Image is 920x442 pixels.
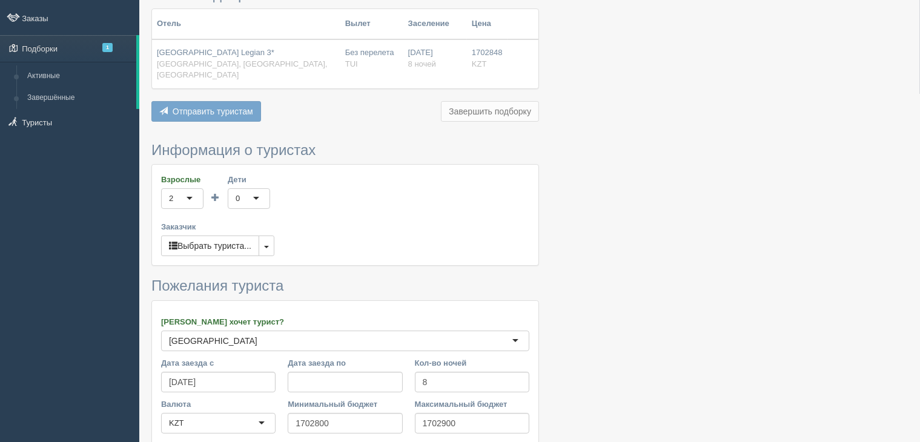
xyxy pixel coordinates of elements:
[161,357,276,369] label: Дата заезда с
[102,43,113,52] span: 1
[340,9,403,39] th: Вылет
[161,236,259,256] button: Выбрать туриста...
[345,59,358,68] span: TUI
[157,59,327,80] span: [GEOGRAPHIC_DATA], [GEOGRAPHIC_DATA], [GEOGRAPHIC_DATA]
[467,9,508,39] th: Цена
[22,65,136,87] a: Активные
[408,47,462,70] div: [DATE]
[472,48,503,57] span: 1702848
[408,59,436,68] span: 8 ночей
[152,9,340,39] th: Отель
[415,398,529,410] label: Максимальный бюджет
[236,193,240,205] div: 0
[415,357,529,369] label: Кол-во ночей
[169,335,257,347] div: [GEOGRAPHIC_DATA]
[169,193,173,205] div: 2
[288,398,402,410] label: Минимальный бюджет
[161,174,204,185] label: Взрослые
[161,316,529,328] label: [PERSON_NAME] хочет турист?
[415,372,529,392] input: 7-10 или 7,10,14
[169,417,184,429] div: KZT
[472,59,487,68] span: KZT
[228,174,270,185] label: Дети
[157,48,274,57] span: [GEOGRAPHIC_DATA] Legian 3*
[151,142,539,158] h3: Информация о туристах
[151,277,283,294] span: Пожелания туриста
[288,357,402,369] label: Дата заезда по
[22,87,136,109] a: Завершённые
[161,221,529,233] label: Заказчик
[345,47,399,70] div: Без перелета
[403,9,467,39] th: Заселение
[161,398,276,410] label: Валюта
